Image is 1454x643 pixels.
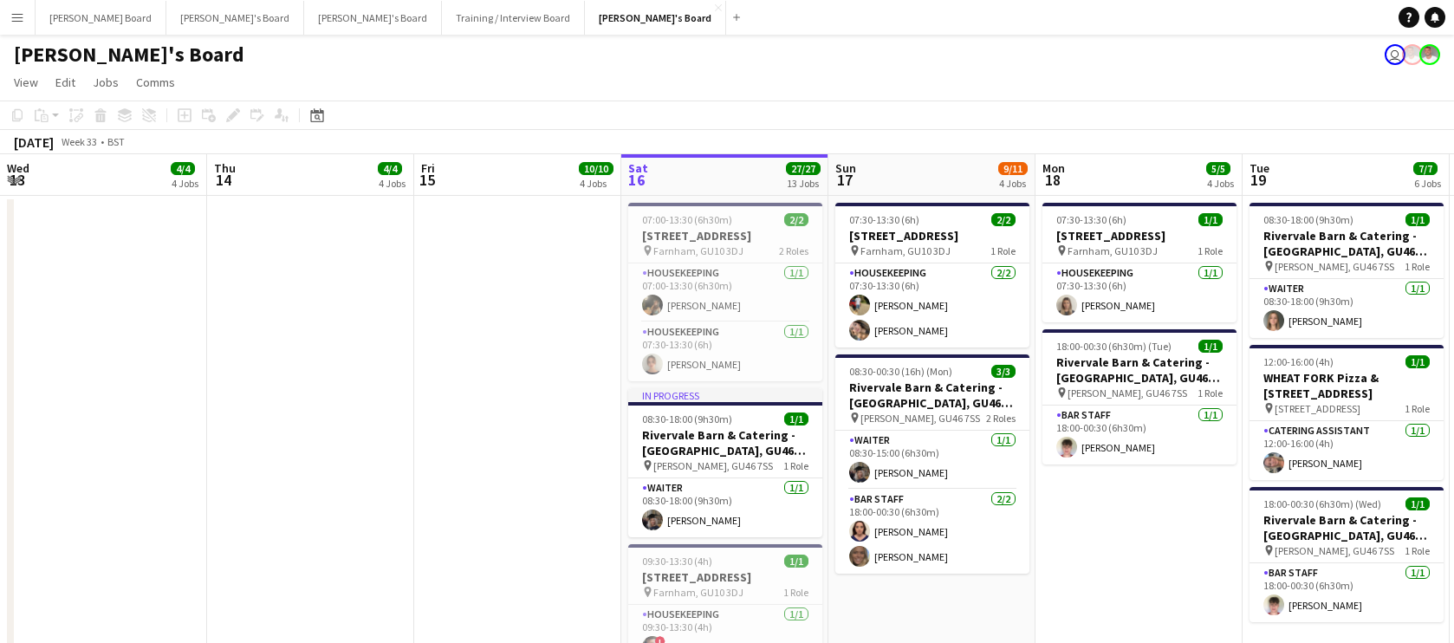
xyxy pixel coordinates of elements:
span: [PERSON_NAME], GU46 7SS [1275,260,1394,273]
div: In progress [628,388,822,402]
div: BST [107,135,125,148]
a: Comms [129,71,182,94]
div: 13 Jobs [787,177,820,190]
span: 18:00-00:30 (6h30m) (Tue) [1056,340,1172,353]
button: [PERSON_NAME]'s Board [304,1,442,35]
h3: [STREET_ADDRESS] [835,228,1029,244]
app-card-role: BAR STAFF1/118:00-00:30 (6h30m)[PERSON_NAME] [1250,563,1444,622]
app-card-role: Housekeeping1/107:00-13:30 (6h30m)[PERSON_NAME] [628,263,822,322]
app-card-role: Catering Assistant1/112:00-16:00 (4h)[PERSON_NAME] [1250,421,1444,480]
span: 07:30-13:30 (6h) [1056,213,1126,226]
span: 17 [833,170,856,190]
span: Fri [421,160,435,176]
span: Farnham, GU10 3DJ [1068,244,1158,257]
app-card-role: Housekeeping1/107:30-13:30 (6h)[PERSON_NAME] [1042,263,1237,322]
span: 5/5 [1206,162,1230,175]
div: 4 Jobs [1207,177,1234,190]
span: Tue [1250,160,1269,176]
span: 14 [211,170,236,190]
span: 1 Role [1198,244,1223,257]
button: [PERSON_NAME]'s Board [166,1,304,35]
span: Week 33 [57,135,101,148]
h3: [STREET_ADDRESS] [628,569,822,585]
span: 9/11 [998,162,1028,175]
span: Wed [7,160,29,176]
h3: Rivervale Barn & Catering - [GEOGRAPHIC_DATA], GU46 7SS [1250,512,1444,543]
span: Sun [835,160,856,176]
span: 1 Role [1405,544,1430,557]
span: [PERSON_NAME], GU46 7SS [1275,544,1394,557]
app-card-role: Waiter1/108:30-18:00 (9h30m)[PERSON_NAME] [1250,279,1444,338]
span: Farnham, GU10 3DJ [860,244,951,257]
a: Edit [49,71,82,94]
span: 18 [1040,170,1065,190]
span: 2/2 [991,213,1016,226]
span: 1 Role [990,244,1016,257]
span: 10/10 [579,162,613,175]
div: 4 Jobs [999,177,1027,190]
h3: Rivervale Barn & Catering - [GEOGRAPHIC_DATA], GU46 7SS [835,380,1029,411]
app-user-avatar: Jakub Zalibor [1402,44,1423,65]
div: 4 Jobs [580,177,613,190]
span: 7/7 [1413,162,1438,175]
span: Jobs [93,75,119,90]
span: 4/4 [171,162,195,175]
span: 08:30-18:00 (9h30m) [1263,213,1353,226]
button: [PERSON_NAME]'s Board [585,1,726,35]
span: [PERSON_NAME], GU46 7SS [860,412,980,425]
app-job-card: 07:00-13:30 (6h30m)2/2[STREET_ADDRESS] Farnham, GU10 3DJ2 RolesHousekeeping1/107:00-13:30 (6h30m)... [628,203,822,381]
span: 1 Role [783,459,808,472]
button: [PERSON_NAME] Board [36,1,166,35]
span: 3/3 [991,365,1016,378]
span: 07:00-13:30 (6h30m) [642,213,732,226]
span: 15 [419,170,435,190]
span: 2 Roles [986,412,1016,425]
span: 12:00-16:00 (4h) [1263,355,1334,368]
app-job-card: 07:30-13:30 (6h)1/1[STREET_ADDRESS] Farnham, GU10 3DJ1 RoleHousekeeping1/107:30-13:30 (6h)[PERSON... [1042,203,1237,322]
span: Edit [55,75,75,90]
span: 2/2 [784,213,808,226]
a: Jobs [86,71,126,94]
span: 4/4 [378,162,402,175]
h3: WHEAT FORK Pizza & [STREET_ADDRESS] [1250,370,1444,401]
span: 1/1 [784,555,808,568]
div: 07:30-13:30 (6h)2/2[STREET_ADDRESS] Farnham, GU10 3DJ1 RoleHousekeeping2/207:30-13:30 (6h)[PERSON... [835,203,1029,347]
span: 07:30-13:30 (6h) [849,213,919,226]
span: 1/1 [1198,340,1223,353]
span: 08:30-00:30 (16h) (Mon) [849,365,952,378]
span: Farnham, GU10 3DJ [653,586,743,599]
span: 1/1 [1198,213,1223,226]
span: 16 [626,170,648,190]
app-job-card: In progress08:30-18:00 (9h30m)1/1Rivervale Barn & Catering - [GEOGRAPHIC_DATA], GU46 7SS [PERSON_... [628,388,822,537]
span: 1/1 [1405,213,1430,226]
span: 1 Role [1198,386,1223,399]
span: [STREET_ADDRESS] [1275,402,1360,415]
div: 6 Jobs [1414,177,1441,190]
span: 08:30-18:00 (9h30m) [642,412,732,425]
span: 2 Roles [779,244,808,257]
a: View [7,71,45,94]
span: 1 Role [783,586,808,599]
app-user-avatar: Jakub Zalibor [1419,44,1440,65]
div: 12:00-16:00 (4h)1/1WHEAT FORK Pizza & [STREET_ADDRESS] [STREET_ADDRESS]1 RoleCatering Assistant1/... [1250,345,1444,480]
div: [DATE] [14,133,54,151]
app-job-card: 18:00-00:30 (6h30m) (Tue)1/1Rivervale Barn & Catering - [GEOGRAPHIC_DATA], GU46 7SS [PERSON_NAME]... [1042,329,1237,464]
div: 4 Jobs [172,177,198,190]
span: View [14,75,38,90]
app-card-role: Housekeeping1/107:30-13:30 (6h)[PERSON_NAME] [628,322,822,381]
app-user-avatar: Kathryn Davies [1385,44,1405,65]
span: [PERSON_NAME], GU46 7SS [1068,386,1187,399]
span: 1/1 [784,412,808,425]
h3: Rivervale Barn & Catering - [GEOGRAPHIC_DATA], GU46 7SS [1042,354,1237,386]
span: 1 Role [1405,402,1430,415]
span: 27/27 [786,162,821,175]
span: Farnham, GU10 3DJ [653,244,743,257]
span: Comms [136,75,175,90]
app-job-card: 08:30-00:30 (16h) (Mon)3/3Rivervale Barn & Catering - [GEOGRAPHIC_DATA], GU46 7SS [PERSON_NAME], ... [835,354,1029,574]
app-card-role: BAR STAFF1/118:00-00:30 (6h30m)[PERSON_NAME] [1042,406,1237,464]
span: 1/1 [1405,497,1430,510]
